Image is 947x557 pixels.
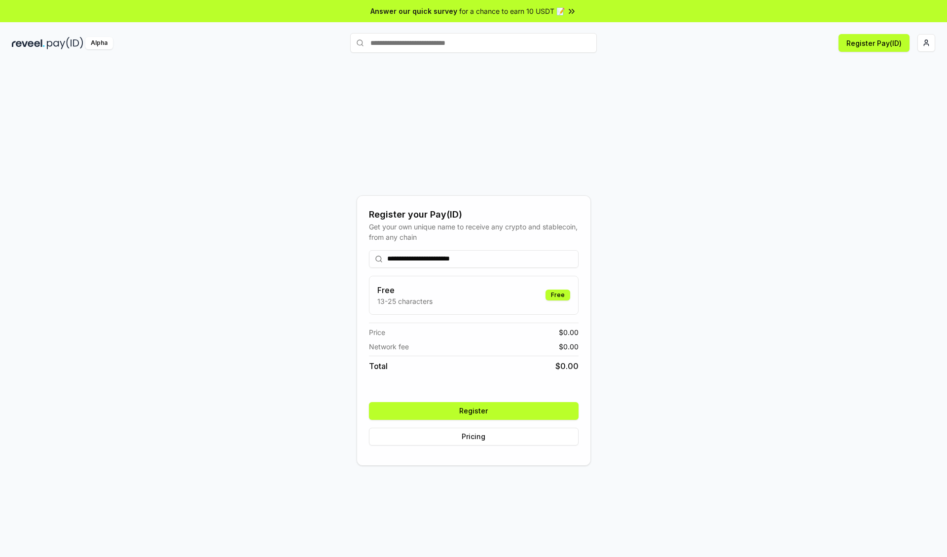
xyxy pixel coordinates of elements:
[369,208,579,222] div: Register your Pay(ID)
[85,37,113,49] div: Alpha
[559,327,579,337] span: $ 0.00
[369,341,409,352] span: Network fee
[377,284,433,296] h3: Free
[369,327,385,337] span: Price
[369,402,579,420] button: Register
[369,428,579,446] button: Pricing
[369,222,579,242] div: Get your own unique name to receive any crypto and stablecoin, from any chain
[12,37,45,49] img: reveel_dark
[47,37,83,49] img: pay_id
[459,6,565,16] span: for a chance to earn 10 USDT 📝
[369,360,388,372] span: Total
[555,360,579,372] span: $ 0.00
[370,6,457,16] span: Answer our quick survey
[838,34,910,52] button: Register Pay(ID)
[559,341,579,352] span: $ 0.00
[546,290,570,300] div: Free
[377,296,433,306] p: 13-25 characters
